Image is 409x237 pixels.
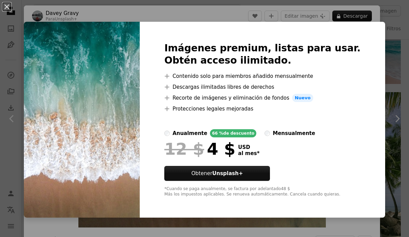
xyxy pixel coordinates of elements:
[164,140,235,158] div: 4 $
[238,150,260,156] span: al mes *
[212,170,243,176] strong: Unsplash+
[164,131,170,136] input: anualmente66 %de descuento
[164,83,361,91] li: Descargas ilimitadas libres de derechos
[172,129,207,137] div: anualmente
[164,140,204,158] span: 12 $
[292,94,313,102] span: Nuevo
[164,166,270,181] button: ObtenerUnsplash+
[264,131,270,136] input: mensualmente
[210,129,256,137] div: 66 % de descuento
[24,22,140,218] img: premium_photo-1682629632657-4ac307921295
[238,144,260,150] span: USD
[164,94,361,102] li: Recorte de imágenes y eliminación de fondos
[164,42,361,67] h2: Imágenes premium, listas para usar. Obtén acceso ilimitado.
[164,72,361,80] li: Contenido solo para miembros añadido mensualmente
[164,186,361,197] div: *Cuando se paga anualmente, se factura por adelantado 48 $ Más los impuestos aplicables. Se renue...
[273,129,315,137] div: mensualmente
[164,105,361,113] li: Protecciones legales mejoradas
